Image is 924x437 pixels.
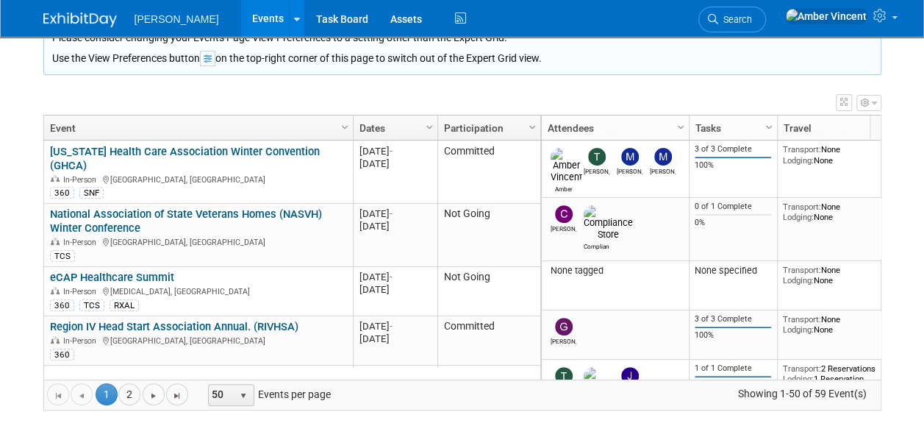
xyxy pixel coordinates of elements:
a: Column Settings [421,116,437,138]
div: [DATE] [359,207,431,220]
a: 2 [118,383,140,405]
span: Transport: [783,363,821,374]
span: Lodging: [783,275,814,285]
div: 3 of 3 Complete [695,144,771,154]
span: Lodging: [783,324,814,335]
span: Go to the first page [52,390,64,402]
a: eCAP Healthcare Summit [50,271,174,284]
a: Go to the previous page [71,383,93,405]
div: 100% [695,160,771,171]
div: [MEDICAL_DATA], [GEOGRAPHIC_DATA] [50,285,346,297]
div: 1 of 1 Complete [695,363,771,374]
img: Compliance Store [584,205,633,241]
div: None None [783,144,889,166]
span: Go to the last page [171,390,183,402]
a: National Association of State Veterans Homes (NASVH) Winter Conference [50,207,322,235]
div: None None [783,265,889,286]
td: Not Going [437,267,540,316]
img: ExhibitDay [43,13,117,27]
span: In-Person [63,336,101,346]
div: [GEOGRAPHIC_DATA], [GEOGRAPHIC_DATA] [50,173,346,185]
img: In-Person Event [51,287,60,294]
span: Transport: [783,202,821,212]
div: [DATE] [359,320,431,333]
a: Participation [444,116,531,141]
div: None None [783,314,889,335]
span: [PERSON_NAME] [135,13,219,25]
span: Events per page [189,383,345,405]
div: 360 [50,187,74,199]
div: 3 of 3 Complete [695,314,771,324]
span: Transport: [783,144,821,154]
span: Column Settings [763,121,775,133]
div: [DATE] [359,283,431,296]
span: - [390,208,393,219]
div: 2 Reservations 1 Reservation [783,363,889,385]
div: None specified [695,265,771,277]
span: Column Settings [339,121,351,133]
div: [DATE] [359,271,431,283]
img: Greg Friesen [555,318,573,335]
img: In-Person Event [51,238,60,245]
span: Transport: [783,265,821,275]
span: Column Settings [675,121,687,133]
span: Lodging: [783,212,814,222]
div: Mike Springer [650,166,676,175]
div: TCS [50,250,75,262]
td: Committed [437,316,540,366]
a: Go to the last page [166,383,188,405]
div: Use the View Preferences button on the top-right corner of this page to switch out of the Expert ... [52,45,873,66]
span: 1 [96,383,118,405]
div: [DATE] [359,220,431,232]
div: [DATE] [359,157,431,170]
img: Mike Springer [654,148,672,166]
div: Amber Vincent [551,183,576,193]
img: In-Person Event [51,175,60,182]
div: [DATE] [359,145,431,157]
a: Column Settings [337,116,353,138]
img: Amber Vincent [785,8,867,24]
a: Go to the next page [143,383,165,405]
div: 0% [695,218,771,228]
td: Committed [437,141,540,204]
a: Search [698,7,766,32]
span: Lodging: [783,374,814,384]
img: Tom DeBell [588,148,606,166]
img: Amber Vincent [551,148,582,183]
div: [GEOGRAPHIC_DATA], [GEOGRAPHIC_DATA] [50,334,346,347]
span: Search [718,14,752,25]
span: - [390,271,393,283]
a: Region IV Head Start Association Annual. (RIVHSA) [50,320,298,333]
span: In-Person [63,238,101,247]
span: Go to the next page [148,390,160,402]
img: Traci Varon [555,367,573,385]
img: Jaime Butler [621,367,639,385]
span: - [390,146,393,157]
span: In-Person [63,287,101,296]
div: 360 [50,349,74,360]
div: 360 [50,299,74,311]
div: None tagged [547,265,683,277]
div: TCS [79,299,104,311]
td: Committed [437,366,540,415]
span: 50 [209,385,234,405]
span: Column Settings [423,121,435,133]
span: Showing 1-50 of 59 Event(s) [724,383,880,404]
a: Travel [784,116,885,141]
span: select [237,390,249,402]
a: Column Settings [524,116,540,138]
div: RXAL [110,299,139,311]
div: [GEOGRAPHIC_DATA], [GEOGRAPHIC_DATA] [50,235,346,248]
div: Compliance Store [584,241,609,250]
div: [DATE] [359,333,431,345]
span: Transport: [783,314,821,324]
div: Cushing Phillips [551,223,576,232]
div: Mike Randolph [617,166,642,175]
a: Tasks [695,116,767,141]
a: Column Settings [673,116,689,138]
span: Go to the previous page [76,390,87,402]
div: Greg Friesen [551,335,576,345]
a: Attendees [548,116,679,141]
a: [US_STATE] Health Care Association Winter Convention (GHCA) [50,145,320,172]
div: SNF [79,187,104,199]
